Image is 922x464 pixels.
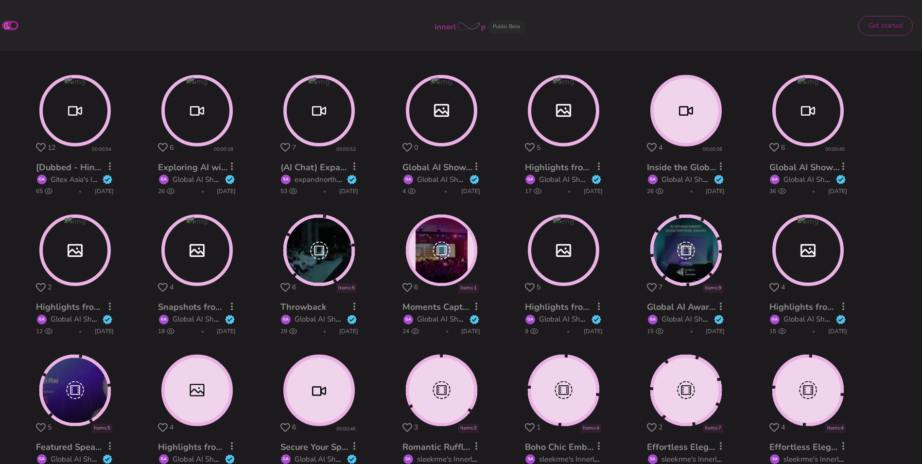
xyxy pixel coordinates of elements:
[770,175,780,184] div: GA
[37,454,47,464] div: GA
[37,175,47,184] div: GA
[647,161,754,173] a: Inside the Global AI Show
[835,174,846,185] img: verified
[402,301,558,313] a: Moments Captured at Global AI Show
[713,174,724,185] img: verified
[647,187,663,196] span: 26
[280,441,473,453] a: Secure Your Spot at Global AI Show 2024 Now!
[783,454,880,464] a: sleekrme's Innerloop Account
[713,314,724,325] img: verified
[292,283,296,292] span: 6
[170,283,174,292] span: 4
[414,423,418,432] span: 3
[403,454,413,464] div: SA
[525,175,535,184] div: GA
[292,423,296,432] span: 6
[173,175,293,184] a: Global AI Show 's Innerloop Account
[659,423,662,432] span: 2
[769,301,915,313] a: Highlights from Global AI Show (2)
[858,16,913,36] button: Get started
[36,161,412,173] a: [Dubbed - Hindi + Interactions ] GITEX ASIA - Interview with [PERSON_NAME] (Crossware)
[469,174,480,185] img: verified
[769,327,786,336] span: 15
[158,187,174,196] span: 26
[537,283,540,292] span: 5
[280,327,297,336] span: 29
[525,301,670,313] a: Highlights from Global AI Show (3)
[158,441,303,453] a: Highlights from Global AI Show (1)
[48,423,52,432] span: 5
[584,327,603,336] span: [DATE]
[158,301,289,313] a: Snapshots from Global AI Show
[525,454,535,464] div: SA
[828,187,847,196] span: [DATE]
[36,327,52,336] span: 12
[225,174,235,185] img: verified
[159,315,169,324] div: GA
[347,314,357,325] img: verified
[295,314,415,324] a: Global AI Show 's Innerloop Account
[95,327,114,336] span: [DATE]
[37,315,47,324] div: GA
[539,314,659,324] a: Global AI Show 's Innerloop Account
[36,441,223,453] a: Featured Speaker Highlights: Global AI Show
[417,454,513,464] a: sleekrme's Innerloop Account
[280,301,327,313] a: Throwback
[647,301,753,313] a: Global AI Awards (Part 2)
[95,187,114,196] span: [DATE]
[173,314,293,324] a: Global AI Show 's Innerloop Account
[225,314,235,325] img: verified
[469,314,480,325] img: verified
[292,143,296,152] span: 7
[781,423,785,432] span: 4
[295,454,415,464] a: Global AI Show 's Innerloop Account
[159,175,169,184] div: GA
[158,327,174,336] span: 18
[102,314,113,325] img: verified
[539,175,659,184] a: Global AI Show 's Innerloop Account
[525,441,715,453] a: Boho Chic Embroidered High Waist Maxi Skirt
[769,187,786,196] span: 36
[781,283,785,292] span: 4
[783,175,904,184] a: Global AI Show 's Innerloop Account
[706,187,725,196] span: [DATE]
[402,327,419,336] span: 24
[659,283,662,292] span: 7
[783,314,904,324] a: Global AI Show 's Innerloop Account
[770,315,780,324] div: GA
[51,454,171,464] a: Global AI Show 's Innerloop Account
[402,441,580,453] a: Romantic Ruffles Eyelet Long Sleeve Dress
[828,327,847,336] span: [DATE]
[417,175,537,184] a: Global AI Show 's Innerloop Account
[525,327,538,336] span: 9
[170,423,174,432] span: 4
[48,283,52,292] span: 2
[403,315,413,324] div: GA
[591,174,602,185] img: verified
[159,454,169,464] div: GA
[402,161,549,173] a: Global AI Show : 📅 [DATE]–[DATE]
[170,143,174,152] span: 6
[659,143,662,152] span: 4
[102,174,113,185] img: verified
[525,315,535,324] div: GA
[835,314,846,325] img: verified
[647,327,663,336] span: 15
[525,187,541,196] span: 17
[537,143,540,152] span: 5
[781,143,785,152] span: 6
[281,454,291,464] div: GA
[648,175,658,184] div: GA
[280,187,297,196] span: 53
[339,187,358,196] span: [DATE]
[706,327,725,336] span: [DATE]
[661,454,758,464] a: sleekrme's Innerloop Account
[591,314,602,325] img: verified
[417,314,537,324] a: Global AI Show 's Innerloop Account
[339,327,358,336] span: [DATE]
[661,175,782,184] a: Global AI Show 's Innerloop Account
[584,187,603,196] span: [DATE]
[36,187,52,196] span: 65
[36,301,181,313] a: Highlights from Global AI Show (7)
[51,175,150,184] a: Gitex Asia's Innerloop Account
